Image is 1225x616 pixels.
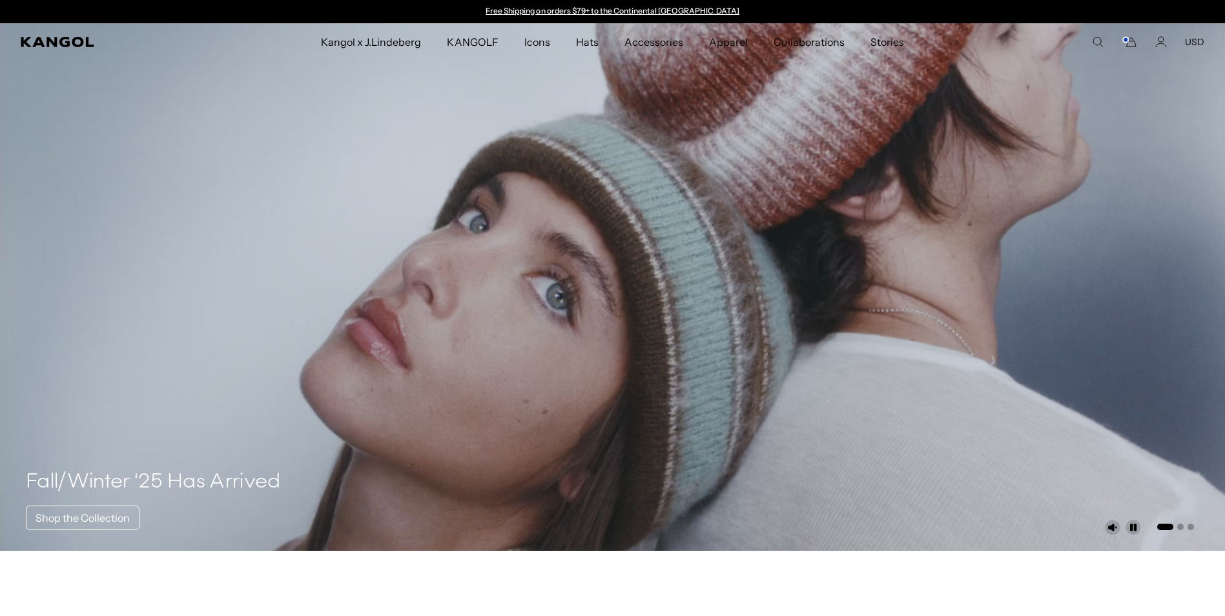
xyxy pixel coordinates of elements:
span: Stories [870,23,904,61]
span: KANGOLF [447,23,498,61]
a: Shop the Collection [26,506,139,530]
summary: Search here [1092,36,1104,48]
span: Apparel [709,23,748,61]
a: Free Shipping on orders $79+ to the Continental [GEOGRAPHIC_DATA] [486,6,739,15]
a: Kangol [21,37,212,47]
button: USD [1185,36,1204,48]
button: Pause [1126,520,1141,535]
button: Cart [1122,36,1137,48]
slideshow-component: Announcement bar [480,6,746,17]
ul: Select a slide to show [1156,521,1194,531]
a: Accessories [612,23,696,61]
div: 1 of 2 [480,6,746,17]
button: Go to slide 3 [1188,524,1194,530]
a: Hats [563,23,612,61]
span: Kangol x J.Lindeberg [321,23,422,61]
a: Collaborations [761,23,857,61]
a: KANGOLF [434,23,511,61]
div: Announcement [480,6,746,17]
span: Hats [576,23,599,61]
a: Account [1155,36,1167,48]
button: Unmute [1105,520,1120,535]
h4: Fall/Winter ‘25 Has Arrived [26,469,281,495]
a: Icons [511,23,563,61]
a: Kangol x J.Lindeberg [308,23,435,61]
span: Collaborations [774,23,844,61]
a: Stories [858,23,917,61]
span: Icons [524,23,550,61]
button: Go to slide 2 [1177,524,1184,530]
span: Accessories [624,23,683,61]
button: Go to slide 1 [1157,524,1173,530]
a: Apparel [696,23,761,61]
